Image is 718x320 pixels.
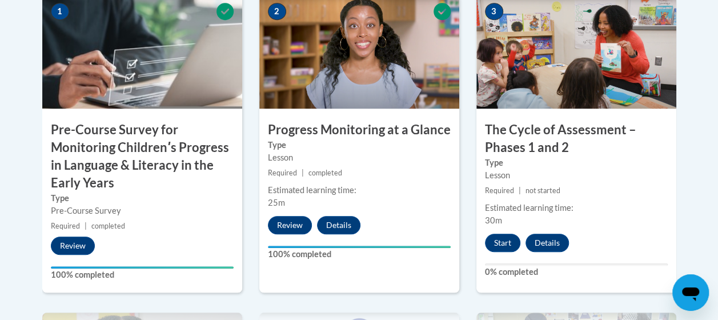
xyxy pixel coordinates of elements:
[51,3,69,20] span: 1
[485,215,502,225] span: 30m
[302,169,304,177] span: |
[85,222,87,230] span: |
[308,169,342,177] span: completed
[519,186,521,195] span: |
[476,121,676,157] h3: The Cycle of Assessment – Phases 1 and 2
[268,184,451,197] div: Estimated learning time:
[485,266,668,278] label: 0% completed
[268,3,286,20] span: 2
[91,222,125,230] span: completed
[485,186,514,195] span: Required
[51,266,234,269] div: Your progress
[268,139,451,151] label: Type
[485,202,668,214] div: Estimated learning time:
[268,169,297,177] span: Required
[526,234,569,252] button: Details
[51,205,234,217] div: Pre-Course Survey
[259,121,459,139] h3: Progress Monitoring at a Glance
[42,121,242,191] h3: Pre-Course Survey for Monitoring Childrenʹs Progress in Language & Literacy in the Early Years
[268,151,451,164] div: Lesson
[485,157,668,169] label: Type
[672,274,709,311] iframe: Button to launch messaging window
[268,248,451,261] label: 100% completed
[51,192,234,205] label: Type
[51,269,234,281] label: 100% completed
[317,216,360,234] button: Details
[268,246,451,248] div: Your progress
[51,222,80,230] span: Required
[51,237,95,255] button: Review
[485,234,520,252] button: Start
[485,169,668,182] div: Lesson
[268,198,285,207] span: 25m
[268,216,312,234] button: Review
[485,3,503,20] span: 3
[526,186,560,195] span: not started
